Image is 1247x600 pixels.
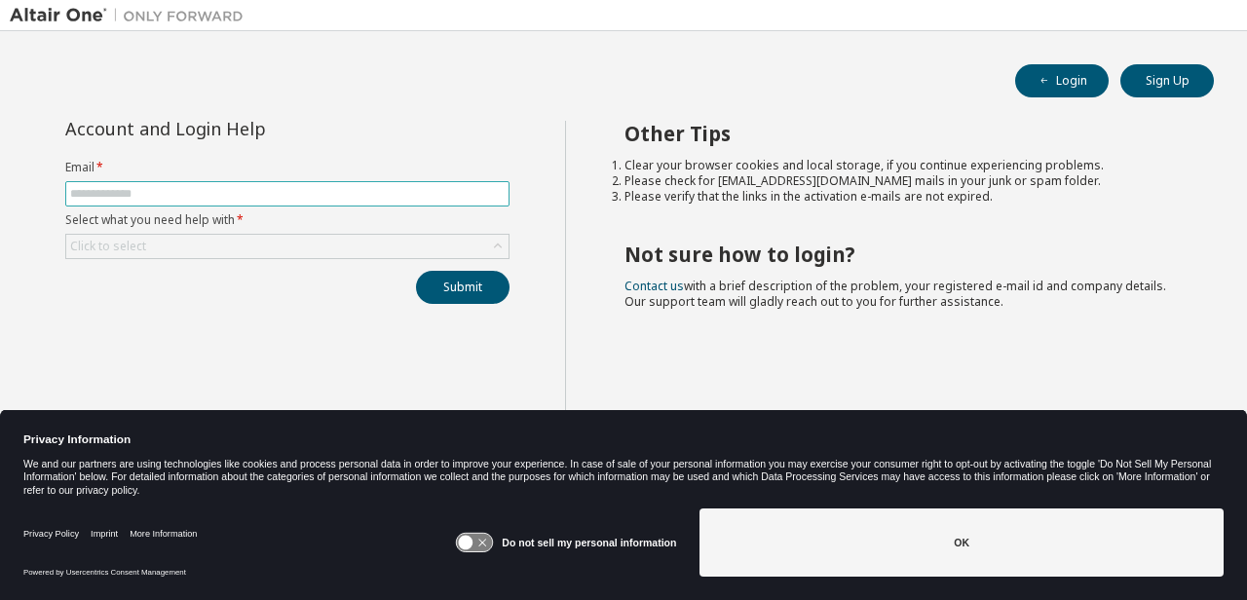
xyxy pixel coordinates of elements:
div: Click to select [66,235,509,258]
button: Login [1015,64,1109,97]
img: Altair One [10,6,253,25]
li: Please verify that the links in the activation e-mails are not expired. [624,189,1180,205]
a: Contact us [624,278,684,294]
h2: Other Tips [624,121,1180,146]
button: Submit [416,271,510,304]
label: Email [65,160,510,175]
div: Click to select [70,239,146,254]
label: Select what you need help with [65,212,510,228]
h2: Not sure how to login? [624,242,1180,267]
div: Account and Login Help [65,121,421,136]
button: Sign Up [1120,64,1214,97]
span: with a brief description of the problem, your registered e-mail id and company details. Our suppo... [624,278,1166,310]
li: Please check for [EMAIL_ADDRESS][DOMAIN_NAME] mails in your junk or spam folder. [624,173,1180,189]
li: Clear your browser cookies and local storage, if you continue experiencing problems. [624,158,1180,173]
